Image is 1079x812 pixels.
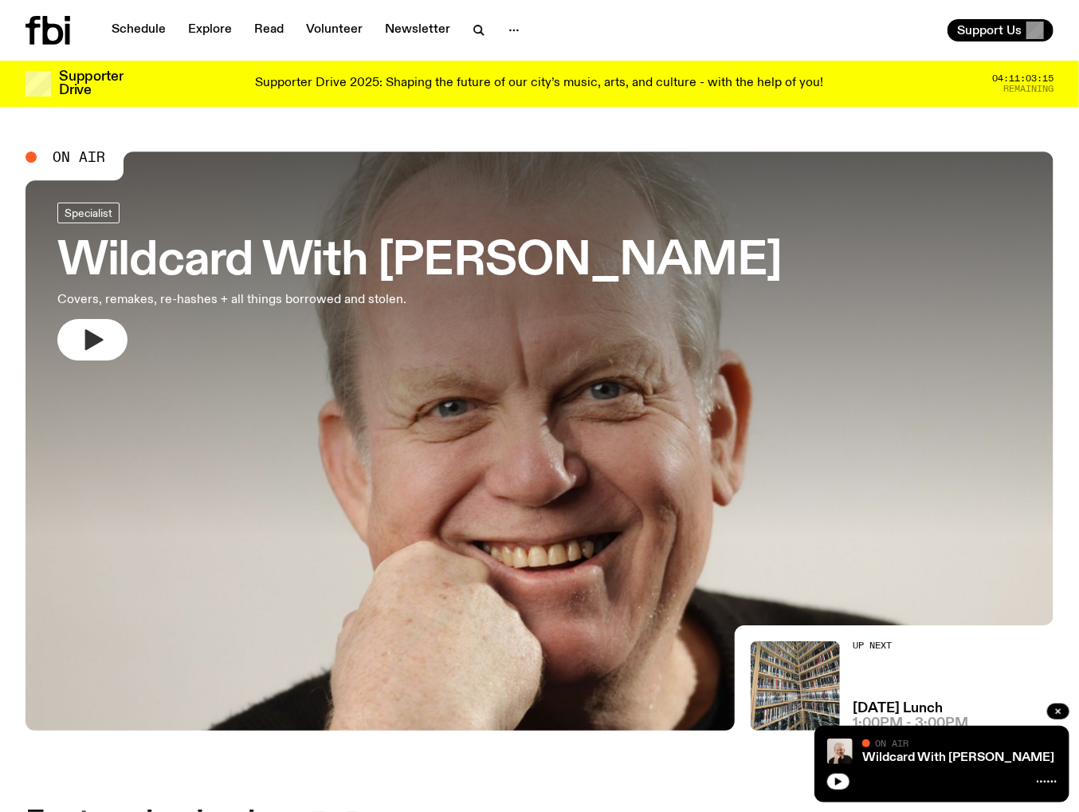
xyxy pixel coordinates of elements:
a: [DATE] Lunch [853,702,943,715]
span: On Air [53,150,105,164]
h3: Wildcard With [PERSON_NAME] [57,239,783,284]
span: Specialist [65,207,112,219]
a: Wildcard With [PERSON_NAME] [862,751,1054,764]
a: Read [245,19,293,41]
span: 1:00pm - 3:00pm [853,717,968,731]
a: Specialist [57,203,120,223]
a: Newsletter [375,19,460,41]
a: Stuart is smiling charmingly, wearing a black t-shirt against a stark white background. [26,152,1053,731]
h3: Supporter Drive [59,70,123,97]
a: Volunteer [296,19,372,41]
a: Wildcard With [PERSON_NAME]Covers, remakes, re-hashes + all things borrowed and stolen. [57,203,783,361]
a: Explore [179,19,241,41]
span: Support Us [957,23,1022,37]
img: Stuart is smiling charmingly, wearing a black t-shirt against a stark white background. [827,739,853,764]
button: Support Us [948,19,1053,41]
span: Remaining [1003,85,1053,93]
h2: Up Next [853,641,968,650]
p: Covers, remakes, re-hashes + all things borrowed and stolen. [57,290,465,309]
a: Schedule [102,19,175,41]
p: Supporter Drive 2025: Shaping the future of our city’s music, arts, and culture - with the help o... [256,77,824,91]
span: On Air [875,738,908,748]
span: 04:11:03:15 [992,74,1053,83]
img: A corner shot of the fbi music library [751,641,840,731]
